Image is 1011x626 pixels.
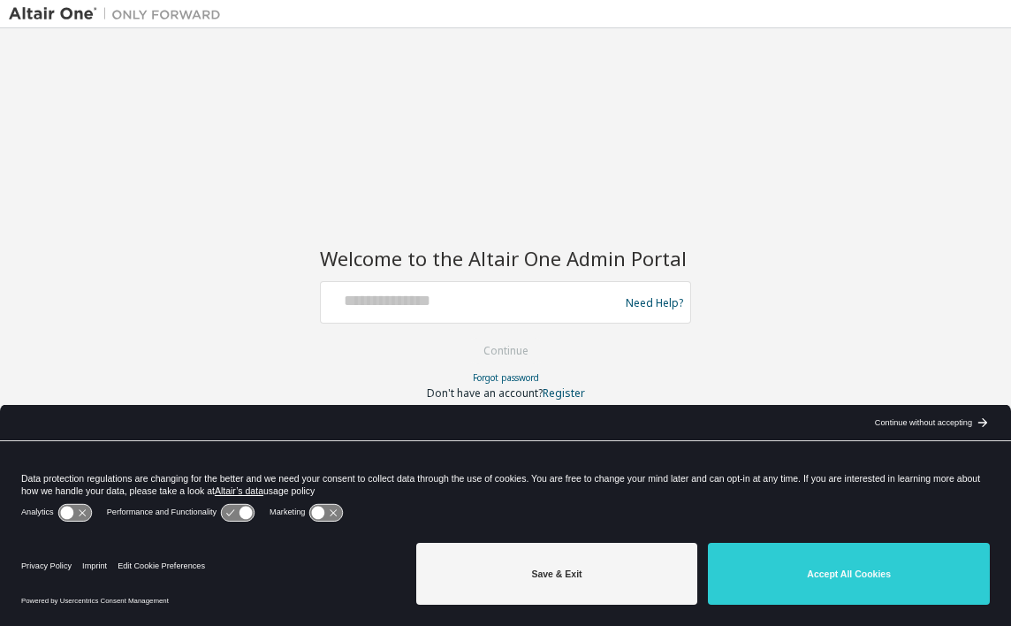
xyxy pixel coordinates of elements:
[320,246,691,271] h2: Welcome to the Altair One Admin Portal
[473,371,539,384] a: Forgot password
[626,302,683,303] a: Need Help?
[543,386,585,401] a: Register
[427,386,543,401] span: Don't have an account?
[9,5,230,23] img: Altair One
